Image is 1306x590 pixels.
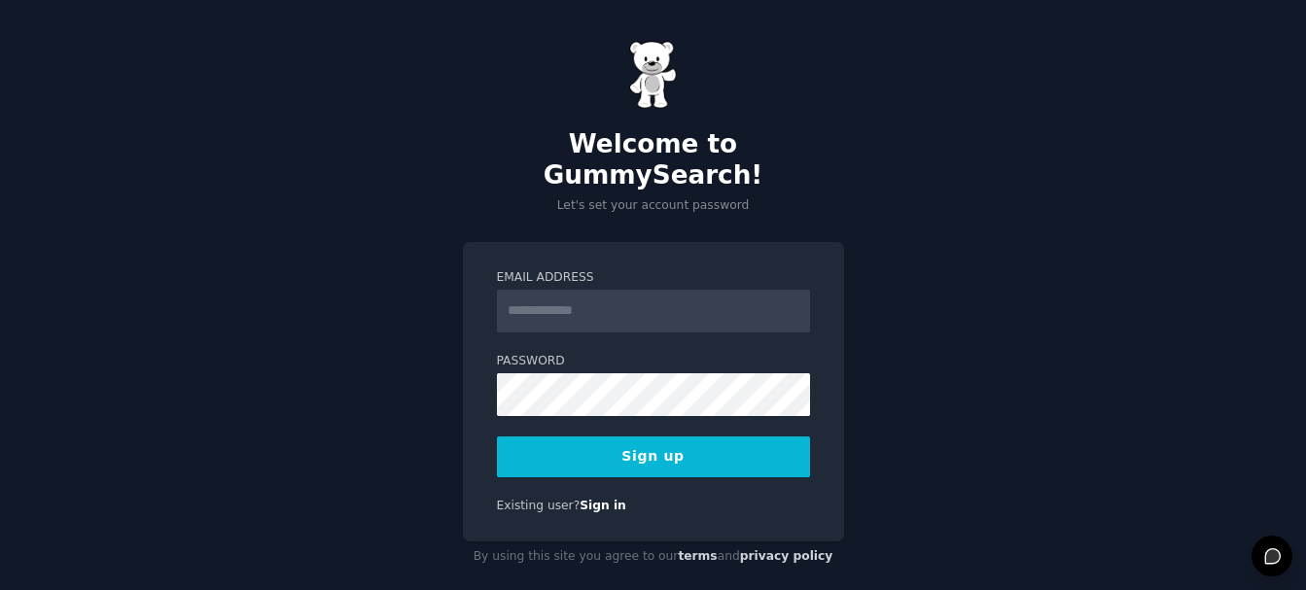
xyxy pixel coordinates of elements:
[740,549,833,563] a: privacy policy
[463,129,844,191] h2: Welcome to GummySearch!
[497,353,810,370] label: Password
[463,541,844,573] div: By using this site you agree to our and
[497,436,810,477] button: Sign up
[497,269,810,287] label: Email Address
[678,549,717,563] a: terms
[497,499,581,512] span: Existing user?
[463,197,844,215] p: Let's set your account password
[629,41,678,109] img: Gummy Bear
[580,499,626,512] a: Sign in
